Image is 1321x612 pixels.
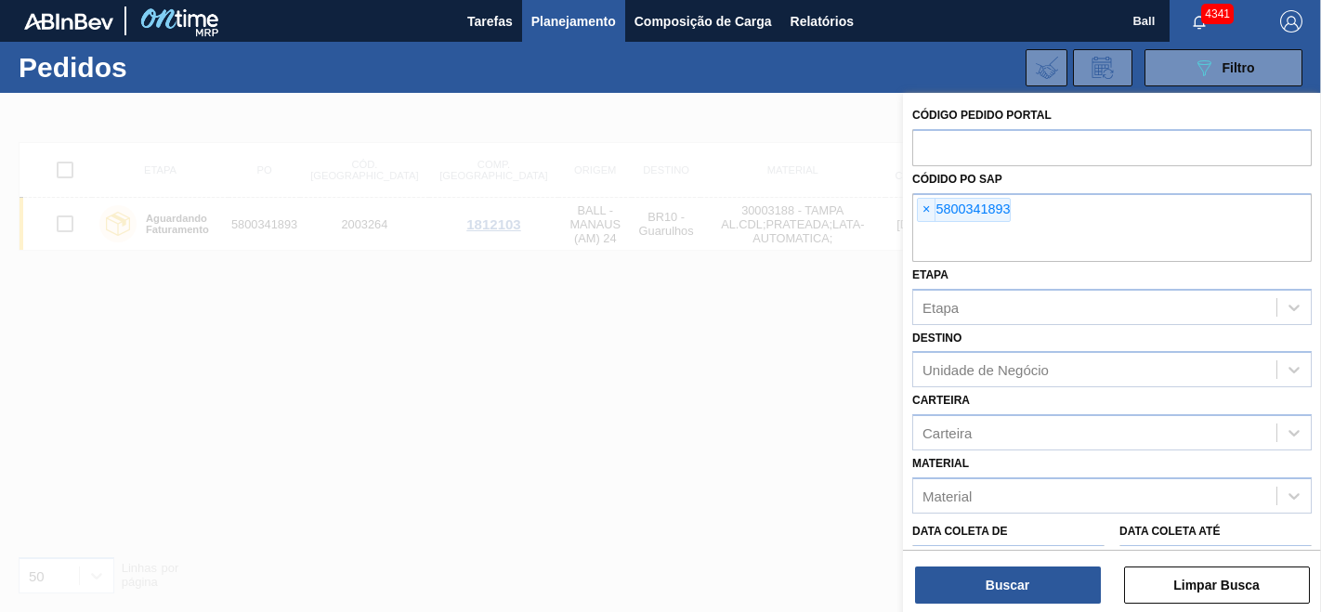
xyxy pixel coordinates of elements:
[1201,4,1234,24] span: 4341
[912,525,1007,538] label: Data coleta de
[1280,10,1302,33] img: Logout
[912,109,1052,122] label: Código Pedido Portal
[918,199,935,221] span: ×
[912,394,970,407] label: Carteira
[24,13,113,30] img: TNhmsLtSVTkK8tSr43FrP2fwEKptu5GPRR3wAAAABJRU5ErkJggg==
[912,173,1002,186] label: Códido PO SAP
[1073,49,1132,86] div: Solicitação de Revisão de Pedidos
[912,457,969,470] label: Material
[634,10,772,33] span: Composição de Carga
[912,268,948,281] label: Etapa
[531,10,616,33] span: Planejamento
[19,57,281,78] h1: Pedidos
[1144,49,1302,86] button: Filtro
[922,299,959,315] div: Etapa
[1119,525,1220,538] label: Data coleta até
[922,362,1049,378] div: Unidade de Negócio
[912,545,1105,582] input: dd/mm/yyyy
[922,488,972,503] div: Material
[1119,545,1312,582] input: dd/mm/yyyy
[467,10,513,33] span: Tarefas
[1223,60,1255,75] span: Filtro
[1170,8,1229,34] button: Notificações
[1026,49,1067,86] div: Importar Negociações dos Pedidos
[791,10,854,33] span: Relatórios
[917,198,1011,222] div: 5800341893
[922,425,972,441] div: Carteira
[912,332,961,345] label: Destino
